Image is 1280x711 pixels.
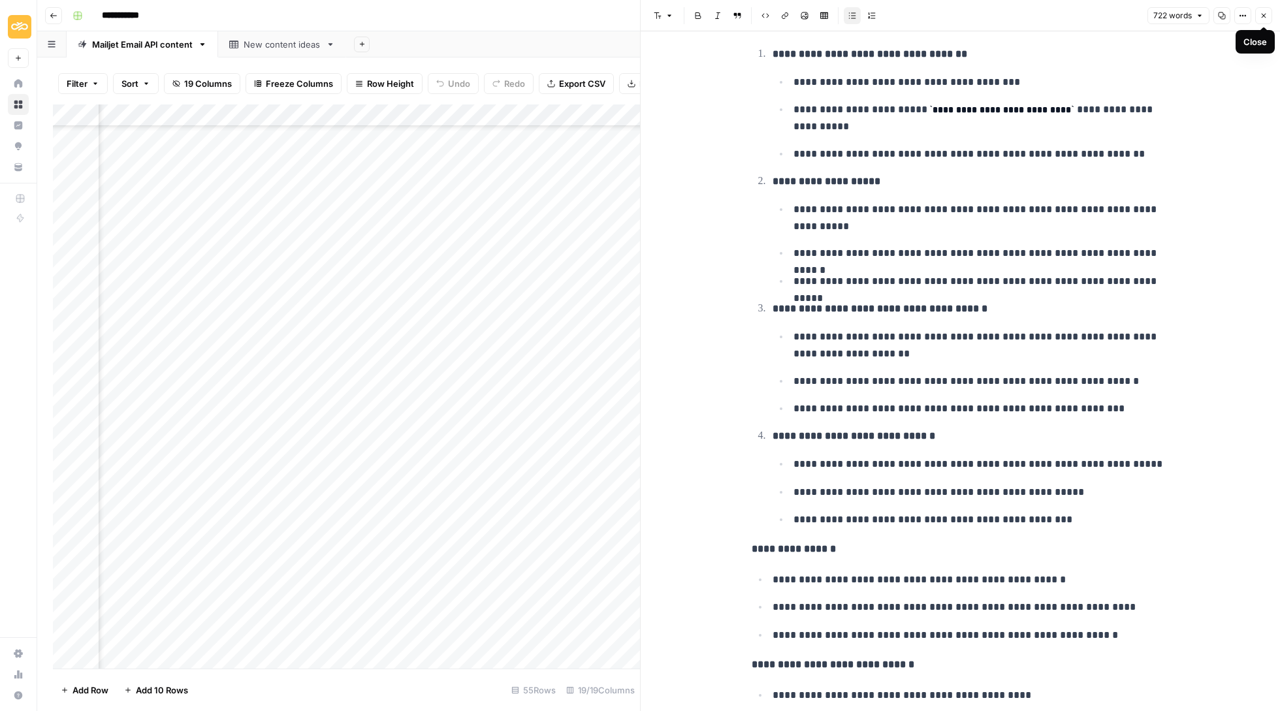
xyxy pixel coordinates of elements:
a: Opportunities [8,136,29,157]
button: Help + Support [8,685,29,706]
span: 19 Columns [184,77,232,90]
a: Mailjet Email API content [67,31,218,57]
span: Undo [448,77,470,90]
span: Sort [121,77,138,90]
span: Add Row [72,684,108,697]
div: Mailjet Email API content [92,38,193,51]
button: Add 10 Rows [116,680,196,701]
span: Row Height [367,77,414,90]
span: 722 words [1153,10,1192,22]
div: New content ideas [244,38,321,51]
button: Redo [484,73,534,94]
div: 19/19 Columns [561,680,640,701]
img: Sinch Logo [8,15,31,39]
button: Filter [58,73,108,94]
button: Freeze Columns [246,73,342,94]
div: 55 Rows [506,680,561,701]
span: Filter [67,77,88,90]
button: Sort [113,73,159,94]
span: Redo [504,77,525,90]
a: Home [8,73,29,94]
a: Settings [8,643,29,664]
a: Your Data [8,157,29,178]
button: 19 Columns [164,73,240,94]
a: Insights [8,115,29,136]
button: Export CSV [539,73,614,94]
span: Export CSV [559,77,605,90]
button: Workspace: Sinch [8,10,29,43]
a: Browse [8,94,29,115]
a: New content ideas [218,31,346,57]
button: Add Row [53,680,116,701]
button: Row Height [347,73,423,94]
span: Add 10 Rows [136,684,188,697]
div: Close [1243,35,1267,48]
button: Import CSV [619,73,695,94]
span: Freeze Columns [266,77,333,90]
a: Usage [8,664,29,685]
button: Undo [428,73,479,94]
button: 722 words [1147,7,1209,24]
